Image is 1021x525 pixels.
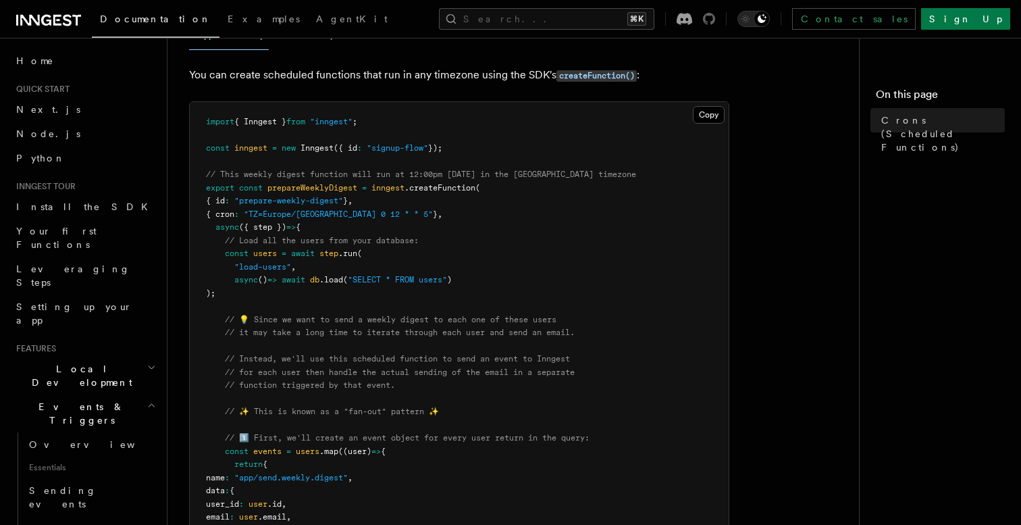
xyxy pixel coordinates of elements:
[556,70,637,82] code: createFunction()
[239,183,263,193] span: const
[29,439,168,450] span: Overview
[316,14,388,24] span: AgentKit
[253,447,282,456] span: events
[244,209,433,219] span: "TZ=Europe/[GEOGRAPHIC_DATA] 0 12 * * 5"
[876,108,1005,159] a: Crons (Scheduled Functions)
[16,104,80,115] span: Next.js
[693,106,725,124] button: Copy
[881,114,1005,154] span: Crons (Scheduled Functions)
[24,457,159,478] span: Essentials
[352,117,357,126] span: ;
[234,196,343,205] span: "prepare-weekly-digest"
[291,249,315,258] span: await
[11,343,56,354] span: Features
[16,301,132,326] span: Setting up your app
[225,368,575,377] span: // for each user then handle the actual sending of the email in a separate
[362,183,367,193] span: =
[16,153,66,164] span: Python
[267,275,277,284] span: =>
[319,275,343,284] span: .load
[334,143,357,153] span: ({ id
[225,249,248,258] span: const
[234,262,291,272] span: "load-users"
[263,459,267,469] span: {
[234,117,286,126] span: { Inngest }
[234,459,263,469] span: return
[11,84,70,95] span: Quick start
[206,209,234,219] span: { cron
[225,473,230,482] span: :
[11,122,159,146] a: Node.js
[206,196,225,205] span: { id
[234,209,239,219] span: :
[29,485,97,509] span: Sending events
[267,499,282,509] span: .id
[11,195,159,219] a: Install the SDK
[286,117,305,126] span: from
[206,170,636,179] span: // This weekly digest function will run at 12:00pm [DATE] in the [GEOGRAPHIC_DATA] timezone
[206,512,230,522] span: email
[404,183,475,193] span: .createFunction
[11,219,159,257] a: Your first Functions
[296,222,300,232] span: {
[381,447,386,456] span: {
[230,512,234,522] span: :
[11,295,159,332] a: Setting up your app
[627,12,646,26] kbd: ⌘K
[225,236,419,245] span: // Load all the users from your database:
[439,8,654,30] button: Search...⌘K
[300,143,334,153] span: Inngest
[225,447,248,456] span: const
[225,380,395,390] span: // function triggered by that event.
[16,54,54,68] span: Home
[24,478,159,516] a: Sending events
[348,275,447,284] span: "SELECT * FROM users"
[100,14,211,24] span: Documentation
[291,262,296,272] span: ,
[921,8,1010,30] a: Sign Up
[308,4,396,36] a: AgentKit
[433,209,438,219] span: }
[737,11,770,27] button: Toggle dark mode
[438,209,442,219] span: ,
[206,117,234,126] span: import
[286,512,291,522] span: ,
[876,86,1005,108] h4: On this page
[258,512,286,522] span: .email
[225,196,230,205] span: :
[225,315,556,324] span: // 💡 Since we want to send a weekly digest to each one of these users
[367,143,428,153] span: "signup-flow"
[11,49,159,73] a: Home
[225,407,439,416] span: // ✨ This is known as a "fan-out" pattern ✨
[357,249,362,258] span: (
[219,4,308,36] a: Examples
[206,473,225,482] span: name
[296,447,319,456] span: users
[230,486,234,495] span: {
[189,66,729,85] p: You can create scheduled functions that run in any timezone using the SDK's :
[239,499,244,509] span: :
[16,201,156,212] span: Install the SDK
[11,400,147,427] span: Events & Triggers
[319,249,338,258] span: step
[206,183,234,193] span: export
[11,362,147,389] span: Local Development
[371,447,381,456] span: =>
[267,183,357,193] span: prepareWeeklyDigest
[428,143,442,153] span: });
[16,226,97,250] span: Your first Functions
[16,128,80,139] span: Node.js
[16,264,130,288] span: Leveraging Steps
[338,249,357,258] span: .run
[206,143,230,153] span: const
[11,395,159,432] button: Events & Triggers
[206,486,225,495] span: data
[338,447,371,456] span: ((user)
[225,328,575,337] span: // it may take a long time to iterate through each user and send an email.
[310,275,319,284] span: db
[282,249,286,258] span: =
[239,222,286,232] span: ({ step })
[475,183,480,193] span: (
[248,499,267,509] span: user
[792,8,916,30] a: Contact sales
